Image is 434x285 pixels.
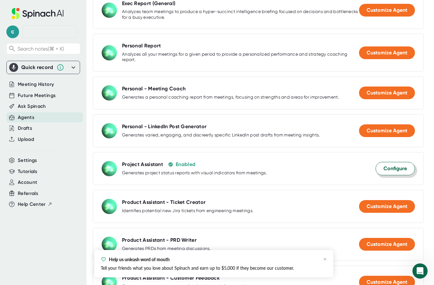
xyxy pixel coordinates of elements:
[176,161,195,168] div: Enabled
[359,4,415,17] button: Customize Agent
[18,201,52,208] button: Help Center
[359,46,415,59] button: Customize Agent
[122,132,320,138] div: Generates varied, engaging, and discreetly specific LinkedIn post drafts from meeting insights.
[9,61,77,74] div: Quick record
[102,85,117,101] img: Personal - Meeting Coach
[122,123,207,130] div: Personal - LinkedIn Post Generator
[367,241,407,247] span: Customize Agent
[102,237,117,252] img: Product Assistant - PRD Writer
[122,52,359,63] div: Analyzes all your meetings for a given period to provide a personalized performance and strategy ...
[367,7,407,13] span: Customize Agent
[102,45,117,60] img: Personal Report
[18,201,46,208] span: Help Center
[17,46,64,52] span: Search notes (⌘ + K)
[122,246,211,252] div: Generates PRDs from meeting discussions.
[18,157,37,164] button: Settings
[18,114,34,121] button: Agents
[376,162,415,175] button: Configure
[367,279,407,285] span: Customize Agent
[122,161,163,168] div: Project Assistant
[122,170,267,176] div: Generates project status reports with visual indicators from meetings.
[383,165,407,172] span: Configure
[102,161,117,176] img: Project Assistant
[18,136,34,143] button: Upload
[359,87,415,99] button: Customize Agent
[18,92,56,99] button: Future Meetings
[18,103,46,110] button: Ask Spinach
[102,199,117,214] img: Product Assistant - Ticket Creator
[367,128,407,134] span: Customize Agent
[122,0,175,7] div: Exec Report (General)
[122,275,220,281] div: Product Assistant - Customer Feedback
[102,3,117,18] img: Exec Report (General)
[21,64,53,71] div: Quick record
[122,9,359,20] div: Analyzes team meetings to produce a hyper-succinct intelligence briefing focused on decisions and...
[122,208,253,214] div: Identifies potential new Jira tickets from engineering meetings.
[122,199,206,205] div: Product Assistant - Ticket Creator
[18,190,38,197] button: Referrals
[412,263,428,279] iframe: Intercom live chat
[18,168,37,175] button: Tutorials
[18,125,32,132] button: Drafts
[367,203,407,209] span: Customize Agent
[359,200,415,213] button: Customize Agent
[18,179,37,186] button: Account
[359,238,415,251] button: Customize Agent
[122,237,197,243] div: Product Assistant - PRD Writer
[359,124,415,137] button: Customize Agent
[122,86,186,92] div: Personal - Meeting Coach
[367,50,407,56] span: Customize Agent
[122,43,161,49] div: Personal Report
[367,90,407,96] span: Customize Agent
[102,123,117,138] img: Personal - LinkedIn Post Generator
[122,94,339,100] div: Generates a personal coaching report from meetings, focusing on strengths and areas for improvement.
[18,81,54,88] button: Meeting History
[6,25,19,38] span: c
